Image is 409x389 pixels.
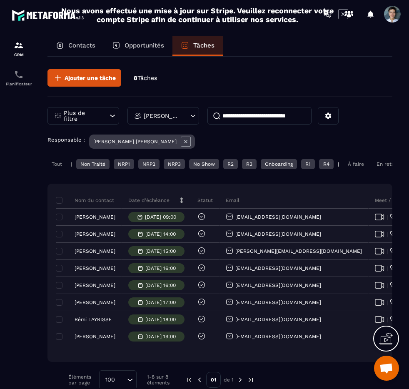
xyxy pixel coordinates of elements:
div: No Show [189,159,219,169]
p: Email [226,197,239,204]
img: prev [196,376,203,384]
p: Plus de filtre [64,110,100,122]
span: | [387,317,388,323]
p: [DATE] 16:00 [145,265,176,271]
p: de 1 [224,377,234,383]
div: À faire [344,159,368,169]
a: formationformationCRM [2,34,35,63]
p: | [338,161,339,167]
p: Tâches [193,42,214,49]
img: next [237,376,244,384]
input: Search for option [118,375,125,384]
img: logo [12,7,87,23]
span: Ajouter une tâche [65,74,116,82]
div: R4 [319,159,334,169]
span: | [387,231,388,237]
img: prev [185,376,193,384]
p: [DATE] 18:00 [145,317,176,322]
p: 8 [134,74,157,82]
img: formation [14,40,24,50]
img: scheduler [14,70,24,80]
div: R2 [223,159,238,169]
span: | [387,282,388,289]
span: 100 [102,375,118,384]
p: Planificateur [2,82,35,86]
p: [PERSON_NAME] [PERSON_NAME] [93,139,177,145]
p: Date d’échéance [128,197,170,204]
h2: Nous avons effectué une mise à jour sur Stripe. Veuillez reconnecter votre compte Stripe afin de ... [61,6,334,24]
p: [DATE] 15:00 [145,248,176,254]
img: next [247,376,254,384]
button: Ajouter une tâche [47,69,121,87]
p: [PERSON_NAME] [75,334,115,339]
p: [DATE] 14:00 [145,231,176,237]
div: NRP1 [114,159,134,169]
p: [PERSON_NAME] [75,282,115,288]
p: Éléments par page [68,374,95,386]
div: NRP3 [164,159,185,169]
div: R3 [242,159,257,169]
a: Opportunités [104,36,172,56]
p: [PERSON_NAME] [75,231,115,237]
a: Tâches [172,36,223,56]
a: Contacts [47,36,104,56]
p: 01 [206,372,221,388]
a: schedulerschedulerPlanificateur [2,63,35,92]
p: Rémi LAYRISSE [75,317,112,322]
p: [PERSON_NAME] [75,248,115,254]
span: | [387,265,388,272]
p: Responsable : [47,137,85,143]
p: [PERSON_NAME] [75,299,115,305]
span: | [387,214,388,220]
div: En retard [372,159,404,169]
div: Tout [47,159,66,169]
p: [PERSON_NAME] [75,214,115,220]
span: | [387,299,388,306]
p: Nom du contact [58,197,114,204]
div: NRP2 [138,159,160,169]
div: R1 [301,159,315,169]
span: Tâches [137,75,157,81]
p: [PERSON_NAME] [PERSON_NAME] [144,113,181,119]
p: CRM [2,52,35,57]
div: Non Traité [76,159,110,169]
p: 1-8 sur 8 éléments [147,374,173,386]
p: Statut [197,197,213,204]
div: Ouvrir le chat [374,356,399,381]
p: [PERSON_NAME] [75,265,115,271]
p: [DATE] 16:00 [145,282,176,288]
p: Contacts [68,42,95,49]
span: | [387,248,388,254]
div: Onboarding [261,159,297,169]
p: [DATE] 17:00 [145,299,176,305]
p: [DATE] 19:00 [145,334,176,339]
p: | [70,161,72,167]
p: [DATE] 09:00 [145,214,176,220]
p: Opportunités [125,42,164,49]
